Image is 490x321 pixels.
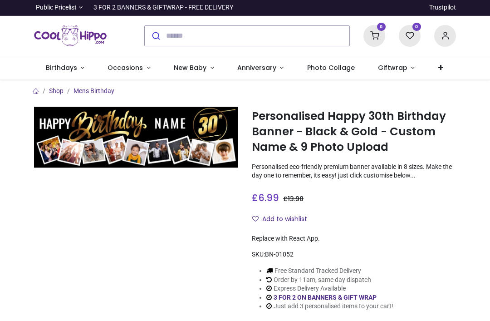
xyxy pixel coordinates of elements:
a: Shop [49,87,64,94]
span: 6.99 [258,191,279,204]
a: Mens Birthday [73,87,114,94]
a: Trustpilot [429,3,456,12]
i: Add to wishlist [252,216,259,222]
li: Order by 11am, same day dispatch [266,276,393,285]
li: Free Standard Tracked Delivery [266,267,393,276]
span: £ [252,191,279,204]
div: Replace with React App. [252,234,456,243]
button: Submit [145,26,166,46]
a: Occasions [96,56,162,80]
span: Photo Collage [307,63,355,72]
p: Personalised eco-friendly premium banner available in 8 sizes. Make the day one to remember, its ... [252,163,456,180]
span: BN-01052 [265,251,294,258]
h1: Personalised Happy 30th Birthday Banner - Black & Gold - Custom Name & 9 Photo Upload [252,109,456,155]
img: Cool Hippo [34,23,107,49]
div: 3 FOR 2 BANNERS & GIFTWRAP - FREE DELIVERY [93,3,233,12]
a: Anniversary [225,56,295,80]
span: £ [283,194,304,203]
span: Birthdays [46,63,77,72]
a: Logo of Cool Hippo [34,23,107,49]
sup: 0 [377,23,386,31]
sup: 0 [412,23,421,31]
a: 3 FOR 2 ON BANNERS & GIFT WRAP [274,294,377,301]
span: Public Pricelist [36,3,77,12]
li: Just add 3 personalised items to your cart! [266,302,393,311]
span: Occasions [108,63,143,72]
span: 13.98 [288,194,304,203]
a: Public Pricelist [34,3,83,12]
span: New Baby [174,63,206,72]
span: Giftwrap [378,63,407,72]
span: Anniversary [237,63,276,72]
a: New Baby [162,56,226,80]
div: SKU: [252,250,456,259]
img: Personalised Happy 30th Birthday Banner - Black & Gold - Custom Name & 9 Photo Upload [34,107,238,168]
a: Birthdays [34,56,96,80]
a: 0 [363,31,385,39]
button: Add to wishlistAdd to wishlist [252,212,315,227]
a: 0 [399,31,421,39]
a: Giftwrap [366,56,426,80]
li: Express Delivery Available [266,284,393,293]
